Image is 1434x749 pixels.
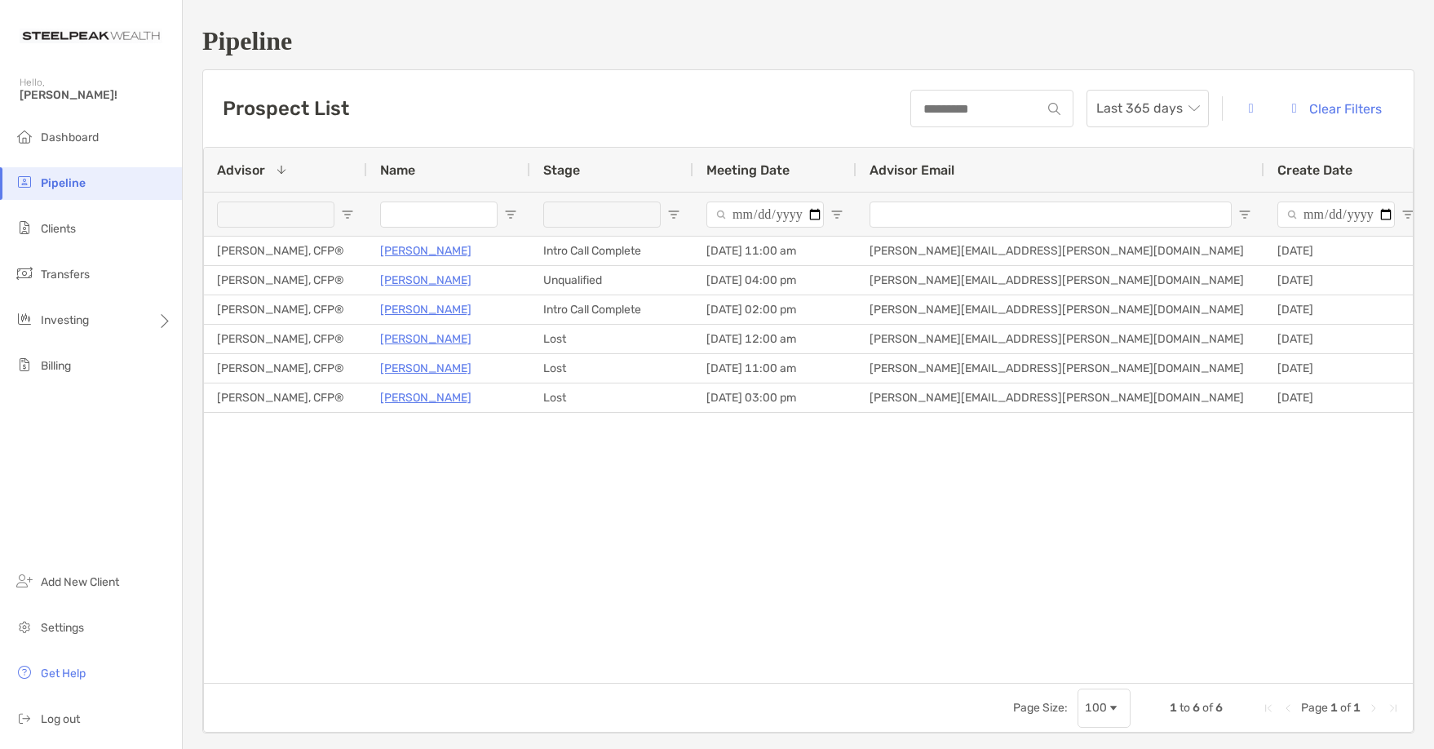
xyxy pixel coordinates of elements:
input: Meeting Date Filter Input [706,202,824,228]
span: Page [1301,701,1328,715]
div: [DATE] 02:00 pm [693,295,856,324]
img: dashboard icon [15,126,34,146]
div: [PERSON_NAME][EMAIL_ADDRESS][PERSON_NAME][DOMAIN_NAME] [856,354,1264,383]
div: Intro Call Complete [530,295,693,324]
div: First Page [1262,702,1275,715]
span: 6 [1215,701,1223,715]
input: Name Filter Input [380,202,498,228]
div: 100 [1085,701,1107,715]
img: transfers icon [15,264,34,283]
span: of [1340,701,1351,715]
span: of [1202,701,1213,715]
span: Pipeline [41,176,86,190]
img: get-help icon [15,663,34,682]
div: Unqualified [530,266,693,295]
button: Open Filter Menu [667,208,680,221]
div: [PERSON_NAME][EMAIL_ADDRESS][PERSON_NAME][DOMAIN_NAME] [856,383,1264,412]
div: Page Size: [1013,701,1068,715]
span: Settings [41,621,84,635]
div: Lost [530,383,693,412]
span: Billing [41,359,71,373]
div: [DATE] [1264,325,1427,353]
h3: Prospect List [223,97,349,120]
a: [PERSON_NAME] [380,241,471,261]
div: [DATE] 03:00 pm [693,383,856,412]
img: input icon [1031,103,1043,115]
div: [DATE] 04:00 pm [693,266,856,295]
div: [PERSON_NAME], CFP® [204,295,367,324]
span: Last 365 days [1079,91,1182,126]
div: [DATE] [1264,237,1427,265]
span: to [1180,701,1190,715]
span: Meeting Date [706,162,790,178]
span: Advisor [217,162,265,178]
span: Name [380,162,415,178]
span: 1 [1353,701,1361,715]
span: Investing [41,313,89,327]
span: Log out [41,712,80,726]
span: Dashboard [41,131,99,144]
a: [PERSON_NAME] [380,388,471,408]
span: Advisor Email [870,162,954,178]
div: [PERSON_NAME][EMAIL_ADDRESS][PERSON_NAME][DOMAIN_NAME] [856,295,1264,324]
span: 1 [1170,701,1177,715]
img: add_new_client icon [15,571,34,591]
div: [DATE] 11:00 am [693,237,856,265]
button: Open Filter Menu [341,208,354,221]
span: [PERSON_NAME]! [20,88,172,102]
img: Zoe Logo [20,7,162,65]
div: [PERSON_NAME], CFP® [204,266,367,295]
input: Advisor Email Filter Input [870,202,1232,228]
div: [DATE] [1264,266,1427,295]
img: pipeline icon [15,172,34,192]
img: billing icon [15,355,34,374]
div: [DATE] 11:00 am [693,354,856,383]
div: [DATE] [1264,354,1427,383]
div: [PERSON_NAME], CFP® [204,237,367,265]
span: Transfers [41,268,90,281]
span: Add New Client [41,575,119,589]
button: Open Filter Menu [830,208,843,221]
a: [PERSON_NAME] [380,329,471,349]
input: Create Date Filter Input [1277,202,1395,228]
div: Previous Page [1281,702,1295,715]
span: Get Help [41,667,86,680]
span: 1 [1330,701,1338,715]
div: [PERSON_NAME][EMAIL_ADDRESS][PERSON_NAME][DOMAIN_NAME] [856,325,1264,353]
div: [PERSON_NAME], CFP® [204,383,367,412]
div: Lost [530,354,693,383]
span: Stage [543,162,580,178]
h1: Pipeline [202,26,1414,56]
div: [DATE] 12:00 am [693,325,856,353]
a: [PERSON_NAME] [380,270,471,290]
img: investing icon [15,309,34,329]
div: Last Page [1387,702,1400,715]
button: Clear Filters [1270,91,1394,126]
div: Intro Call Complete [530,237,693,265]
div: [PERSON_NAME], CFP® [204,354,367,383]
img: clients icon [15,218,34,237]
div: Page Size [1078,689,1131,728]
button: Open Filter Menu [1238,208,1251,221]
span: 6 [1193,701,1200,715]
a: [PERSON_NAME] [380,299,471,320]
div: [DATE] [1264,295,1427,324]
span: Clients [41,222,76,236]
div: [DATE] [1264,383,1427,412]
div: [PERSON_NAME], CFP® [204,325,367,353]
img: settings icon [15,617,34,636]
div: Lost [530,325,693,353]
button: Open Filter Menu [1401,208,1414,221]
span: Create Date [1277,162,1352,178]
div: Next Page [1367,702,1380,715]
div: [PERSON_NAME][EMAIL_ADDRESS][PERSON_NAME][DOMAIN_NAME] [856,237,1264,265]
img: logout icon [15,708,34,728]
a: [PERSON_NAME] [380,358,471,379]
div: [PERSON_NAME][EMAIL_ADDRESS][PERSON_NAME][DOMAIN_NAME] [856,266,1264,295]
button: Open Filter Menu [504,208,517,221]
